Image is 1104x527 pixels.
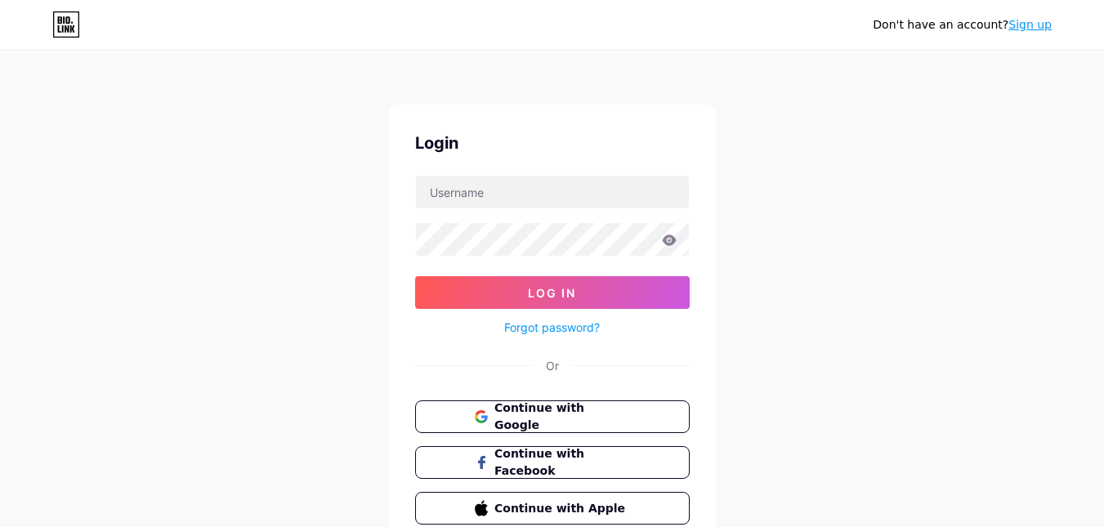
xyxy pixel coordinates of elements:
[1008,18,1052,31] a: Sign up
[494,500,629,517] span: Continue with Apple
[528,286,576,300] span: Log In
[415,446,690,479] button: Continue with Facebook
[546,357,559,374] div: Or
[504,319,600,336] a: Forgot password?
[415,492,690,525] button: Continue with Apple
[494,400,629,434] span: Continue with Google
[494,445,629,480] span: Continue with Facebook
[415,276,690,309] button: Log In
[415,131,690,155] div: Login
[873,16,1052,33] div: Don't have an account?
[415,400,690,433] button: Continue with Google
[416,176,689,208] input: Username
